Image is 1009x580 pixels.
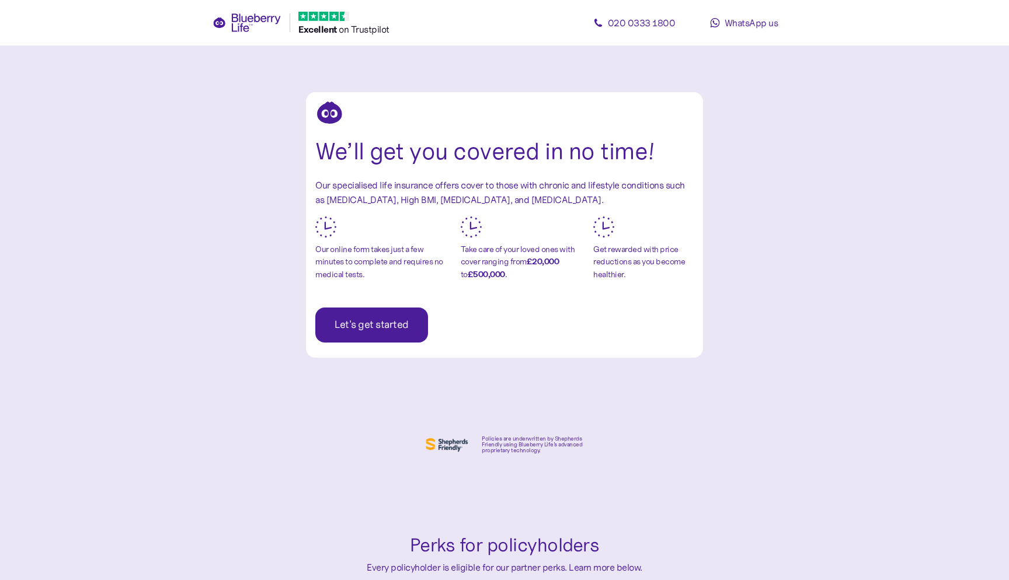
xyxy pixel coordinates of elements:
a: 020 0333 1800 [582,11,687,34]
span: Excellent ️ [298,23,339,35]
img: Shephers Friendly [423,435,470,454]
div: Every policyholder is eligible for our partner perks. Learn more below. [312,560,697,575]
a: WhatsApp us [691,11,796,34]
div: Our specialised life insurance offers cover to those with chronic and lifestyle conditions such a... [315,178,694,207]
span: on Trustpilot [339,23,389,35]
div: Perks for policyholders [312,531,697,560]
div: We’ll get you covered in no time! [315,134,694,169]
span: 020 0333 1800 [608,17,676,29]
span: WhatsApp us [725,17,778,29]
div: Our online form takes just a few minutes to complete and requires no medical tests. [315,243,452,281]
div: Take care of your loved ones with cover ranging from to . [461,243,585,281]
div: Policies are underwritten by Shepherds Friendly using Blueberry Life’s advanced proprietary techn... [482,436,586,453]
div: Get rewarded with price reductions as you become healthier. [593,243,694,281]
span: Let's get started [335,308,409,342]
b: £500,000 [468,269,505,279]
b: £20,000 [527,256,559,267]
button: Let's get started [315,308,428,343]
